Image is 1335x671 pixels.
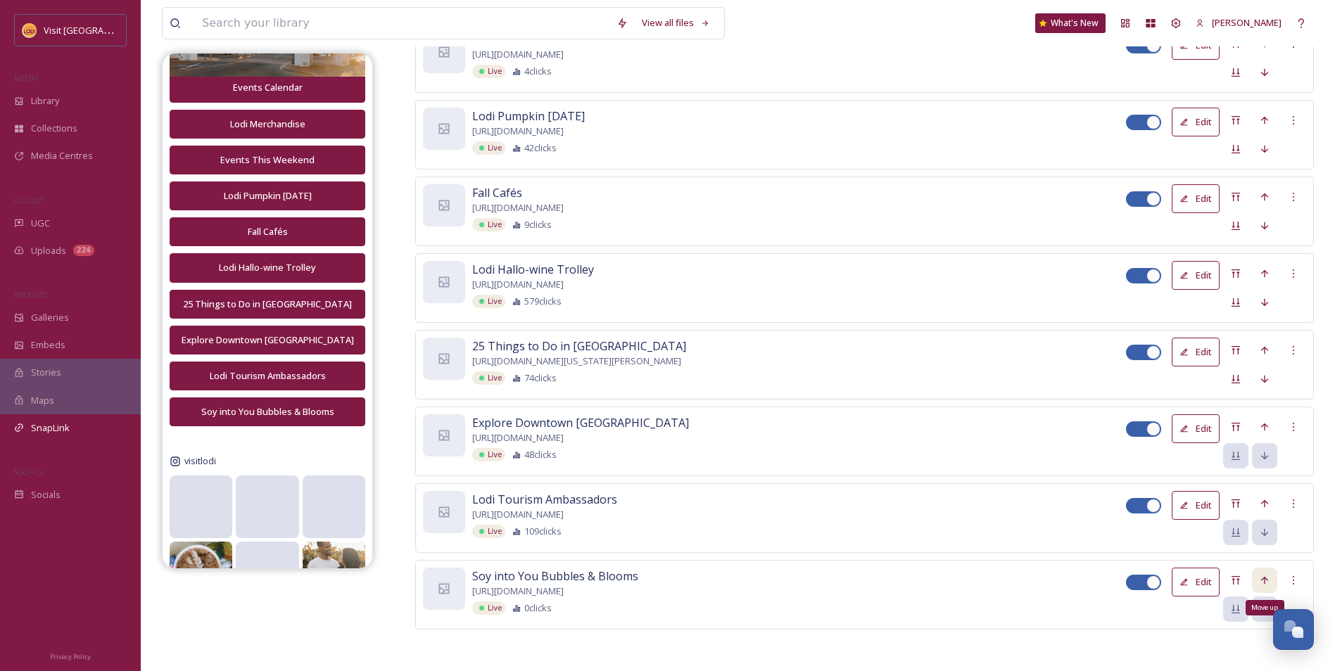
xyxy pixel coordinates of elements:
span: Library [31,94,59,108]
span: visitlodi [184,454,216,468]
button: Fall Cafés [170,217,365,246]
a: What's New [1035,13,1106,33]
div: Live [472,295,505,308]
input: Search your library [195,8,609,39]
img: Square%20Social%20Visit%20Lodi.png [23,23,37,37]
div: Lodi Merchandise [177,117,358,131]
button: Open Chat [1273,609,1314,650]
span: MEDIA [14,72,39,83]
div: Lodi Pumpkin [DATE] [177,189,358,203]
span: 579 clicks [524,295,562,308]
span: Stories [31,366,61,379]
div: Live [472,65,505,78]
span: Soy into You Bubbles & Blooms [472,568,638,584]
span: 48 clicks [524,448,557,461]
div: Lodi Tourism Ambassadors [177,369,358,383]
span: SnapLink [31,421,70,435]
span: 4 clicks [524,65,552,78]
span: 109 clicks [524,525,562,538]
button: Edit [1172,414,1220,443]
div: Move up [1246,600,1284,615]
button: Events This Weekend [170,146,365,174]
span: [URL][DOMAIN_NAME] [472,431,564,445]
span: Explore Downtown [GEOGRAPHIC_DATA] [472,414,689,431]
span: COLLECT [14,195,44,205]
div: Live [472,371,505,385]
a: [PERSON_NAME] [1189,9,1289,37]
span: [URL][DOMAIN_NAME] [472,124,564,138]
button: 25 Things to Do in [GEOGRAPHIC_DATA] [170,290,365,319]
button: Edit [1172,338,1220,366]
div: Live [472,601,505,615]
span: UGC [31,217,50,230]
a: Privacy Policy [50,647,91,664]
button: Lodi Tourism Ambassadors [170,362,365,390]
div: Fall Cafés [177,225,358,238]
div: 224 [73,245,94,256]
button: Edit [1172,184,1220,213]
span: Media Centres [31,149,93,162]
span: Privacy Policy [50,652,91,661]
div: Live [472,525,505,538]
span: SOCIALS [14,466,42,477]
span: Visit [GEOGRAPHIC_DATA] [44,23,153,37]
span: WIDGETS [14,289,46,300]
span: Embeds [31,338,65,352]
span: 42 clicks [524,141,557,155]
button: Events Calendar [170,73,365,102]
button: Explore Downtown [GEOGRAPHIC_DATA] [170,326,365,354]
span: Socials [31,488,61,501]
div: Live [472,218,505,231]
button: Edit [1172,108,1220,136]
button: Edit [1172,491,1220,520]
span: Maps [31,394,54,407]
div: 25 Things to Do in [GEOGRAPHIC_DATA] [177,298,358,311]
div: Lodi Hallo-wine Trolley [177,261,358,274]
button: Lodi Pumpkin [DATE] [170,181,365,210]
button: Edit [1172,568,1220,596]
span: [PERSON_NAME] [1212,16,1282,29]
button: Edit [1172,261,1220,290]
span: [URL][DOMAIN_NAME] [472,278,564,291]
span: [URL][DOMAIN_NAME] [472,48,564,61]
span: 0 clicks [524,601,552,615]
span: Uploads [31,244,66,257]
span: [URL][DOMAIN_NAME][US_STATE][PERSON_NAME] [472,354,681,368]
span: 9 clicks [524,218,552,231]
span: Collections [31,122,77,135]
span: Lodi Pumpkin [DATE] [472,108,585,124]
button: Lodi Hallo-wine Trolley [170,253,365,282]
div: Soy into You Bubbles & Blooms [177,405,358,418]
button: Soy into You Bubbles & Blooms [170,397,365,426]
div: Events Calendar [177,81,358,94]
div: Live [472,141,505,155]
div: Explore Downtown [GEOGRAPHIC_DATA] [177,333,358,347]
span: 25 Things to Do in [GEOGRAPHIC_DATA] [472,338,686,354]
span: Lodi Hallo-wine Trolley [472,261,594,278]
img: 549701348_18521296513017286_6660776558732411975_n.jpg [303,542,365,604]
a: View all files [635,9,717,37]
span: Galleries [31,311,69,324]
span: 74 clicks [524,371,557,385]
span: Fall Cafés [472,184,522,201]
div: Events This Weekend [177,153,358,167]
span: [URL][DOMAIN_NAME] [472,508,564,521]
button: Lodi Merchandise [170,110,365,139]
span: [URL][DOMAIN_NAME] [472,584,564,598]
span: [URL][DOMAIN_NAME] [472,201,564,215]
img: 552073899_18522459802017286_4431824411101336087_n.jpg [170,542,232,604]
span: Lodi Tourism Ambassadors [472,491,617,508]
div: Live [472,448,505,461]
